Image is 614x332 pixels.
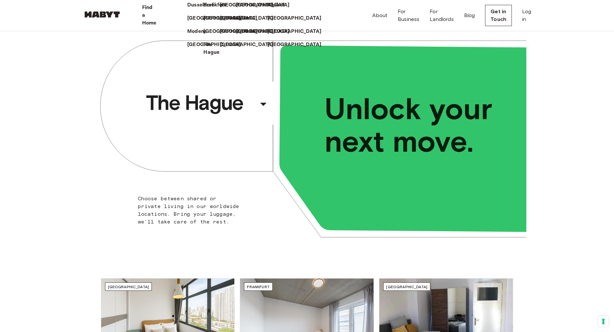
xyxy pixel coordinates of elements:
[325,93,500,158] span: Unlock your next move.
[522,8,531,23] a: Log in
[142,4,157,27] p: Find a Home
[203,1,226,9] p: Frankfurt
[247,284,269,289] span: Frankfurt
[203,41,226,56] a: The Hague
[187,14,248,22] a: [GEOGRAPHIC_DATA]
[398,8,419,23] a: For Business
[220,28,280,35] a: [GEOGRAPHIC_DATA]
[146,90,256,116] span: The Hague
[268,41,321,49] p: [GEOGRAPHIC_DATA]
[203,14,264,22] a: [GEOGRAPHIC_DATA]
[236,28,290,35] p: [GEOGRAPHIC_DATA]
[268,14,321,22] p: [GEOGRAPHIC_DATA]
[220,1,280,9] a: [GEOGRAPHIC_DATA]
[187,28,207,35] p: Modena
[268,28,321,35] p: [GEOGRAPHIC_DATA]
[220,41,280,49] a: [GEOGRAPHIC_DATA]
[143,88,274,118] button: The Hague
[236,14,249,22] p: Milan
[108,284,149,289] span: [GEOGRAPHIC_DATA]
[203,41,219,56] p: The Hague
[220,41,274,49] p: [GEOGRAPHIC_DATA]
[268,28,328,35] a: [GEOGRAPHIC_DATA]
[598,316,609,327] button: Your consent preferences for tracking technologies
[268,41,328,49] a: [GEOGRAPHIC_DATA]
[485,5,512,26] a: Get in Touch
[138,195,239,225] span: Choose between shared or private living in our worldwide locations. Bring your luggage, we'll tak...
[268,1,291,9] a: Phuket
[268,1,285,9] p: Phuket
[203,14,257,22] p: [GEOGRAPHIC_DATA]
[236,14,256,22] a: Milan
[187,1,220,9] a: Dusseldorf
[220,14,274,22] p: [GEOGRAPHIC_DATA]
[220,1,274,9] p: [GEOGRAPHIC_DATA]
[220,14,280,22] a: [GEOGRAPHIC_DATA]
[83,11,122,18] img: Habyt
[268,14,328,22] a: [GEOGRAPHIC_DATA]
[203,28,257,35] p: [GEOGRAPHIC_DATA]
[203,1,232,9] a: Frankfurt
[464,12,475,19] a: Blog
[372,12,387,19] a: About
[236,28,296,35] a: [GEOGRAPHIC_DATA]
[430,8,453,23] a: For Landlords
[187,28,213,35] a: Modena
[386,284,427,289] span: [GEOGRAPHIC_DATA]
[187,14,241,22] p: [GEOGRAPHIC_DATA]
[236,1,296,9] a: [GEOGRAPHIC_DATA]
[220,28,274,35] p: [GEOGRAPHIC_DATA]
[203,28,264,35] a: [GEOGRAPHIC_DATA]
[187,41,248,49] a: [GEOGRAPHIC_DATA]
[187,41,241,49] p: [GEOGRAPHIC_DATA]
[187,1,214,9] p: Dusseldorf
[236,1,290,9] p: [GEOGRAPHIC_DATA]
